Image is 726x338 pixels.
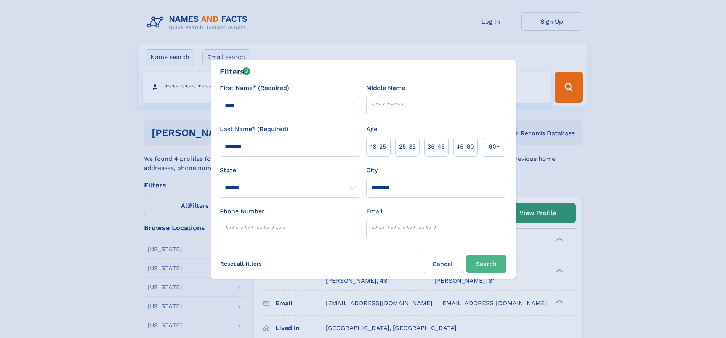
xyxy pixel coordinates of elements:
[456,142,474,151] span: 45‑60
[466,255,506,273] button: Search
[366,207,383,216] label: Email
[370,142,386,151] span: 18‑25
[399,142,416,151] span: 25‑35
[220,83,289,93] label: First Name* (Required)
[489,142,500,151] span: 60+
[423,255,463,273] label: Cancel
[215,255,267,273] label: Reset all filters
[366,166,378,175] label: City
[428,142,445,151] span: 35‑45
[220,66,251,77] div: Filters
[366,83,405,93] label: Middle Name
[220,125,288,134] label: Last Name* (Required)
[366,125,377,134] label: Age
[220,166,360,175] label: State
[220,207,264,216] label: Phone Number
